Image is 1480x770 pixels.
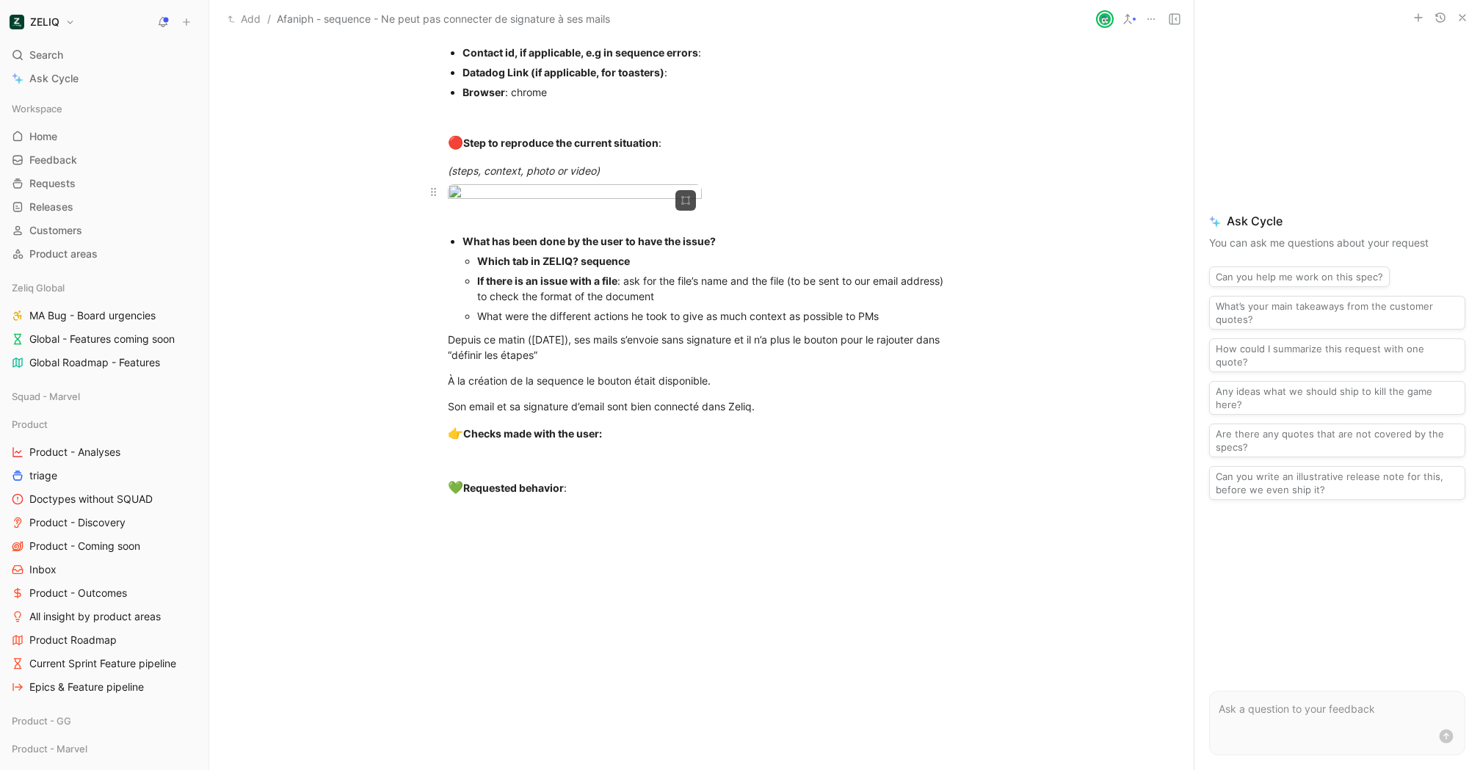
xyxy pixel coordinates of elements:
[6,277,203,299] div: Zeliq Global
[6,413,203,698] div: ProductProduct - AnalysestriageDoctypes without SQUADProduct - DiscoveryProduct - Coming soonInbo...
[463,427,602,440] strong: Checks made with the user:
[6,277,203,374] div: Zeliq GlobalMA Bug - Board urgenciesGlobal - Features coming soonGlobal Roadmap - Features
[29,515,126,530] span: Product - Discovery
[448,134,956,153] div: :
[6,149,203,171] a: Feedback
[6,535,203,557] a: Product - Coming soon
[1209,212,1465,230] span: Ask Cycle
[6,738,203,764] div: Product - Marvel
[6,512,203,534] a: Product - Discovery
[448,399,956,414] div: Son email et sa signature d’email sont bien connecté dans Zeliq.
[1209,266,1390,287] button: Can you help me work on this spec?
[463,137,659,149] strong: Step to reproduce the current situation
[1209,381,1465,415] button: Any ideas what we should ship to kill the game here?
[29,308,156,323] span: MA Bug - Board urgencies
[477,275,617,287] strong: If there is an issue with a file
[29,332,175,346] span: Global - Features coming soon
[29,609,161,624] span: All insight by product areas
[462,84,956,100] div: : chrome
[462,235,716,247] strong: What has been done by the user to have the issue?
[6,98,203,120] div: Workspace
[448,135,463,150] span: 🔴
[29,153,77,167] span: Feedback
[462,66,664,79] strong: Datadog Link (if applicable, for toasters)
[448,426,463,440] span: 👉
[448,164,600,177] em: (steps, context, photo or video)
[6,413,203,435] div: Product
[6,676,203,698] a: Epics & Feature pipeline
[6,582,203,604] a: Product - Outcomes
[29,70,79,87] span: Ask Cycle
[1098,12,1112,26] img: avatar
[6,488,203,510] a: Doctypes without SQUAD
[1209,338,1465,372] button: How could I summarize this request with one quote?
[6,243,203,265] a: Product areas
[29,200,73,214] span: Releases
[448,332,956,363] div: Depuis ce matin ([DATE]), ses mails s’envoie sans signature et il n’a plus le bouton pour le rajo...
[6,172,203,195] a: Requests
[29,633,117,647] span: Product Roadmap
[1209,234,1465,252] p: You can ask me questions about your request
[6,352,203,374] a: Global Roadmap - Features
[29,680,144,694] span: Epics & Feature pipeline
[477,308,956,324] div: What were the different actions he took to give as much context as possible to PMs
[6,606,203,628] a: All insight by product areas
[224,10,264,28] button: Add
[6,653,203,675] a: Current Sprint Feature pipeline
[462,46,698,59] strong: Contact id, if applicable, e.g in sequence errors
[29,247,98,261] span: Product areas
[6,12,79,32] button: ZELIQZELIQ
[462,65,956,80] div: :
[12,713,71,728] span: Product - GG
[448,373,956,388] div: À la création de la sequence le bouton était disponible.
[29,355,160,370] span: Global Roadmap - Features
[6,126,203,148] a: Home
[6,629,203,651] a: Product Roadmap
[6,328,203,350] a: Global - Features coming soon
[448,479,956,498] div: :
[6,710,203,732] div: Product - GG
[448,480,463,495] span: 💚
[12,280,65,295] span: Zeliq Global
[6,738,203,760] div: Product - Marvel
[29,468,57,483] span: triage
[29,129,57,144] span: Home
[29,656,176,671] span: Current Sprint Feature pipeline
[462,86,505,98] strong: Browser
[6,44,203,66] div: Search
[6,305,203,327] a: MA Bug - Board urgencies
[6,385,203,407] div: Squad - Marvel
[29,223,82,238] span: Customers
[29,176,76,191] span: Requests
[29,445,120,460] span: Product - Analyses
[477,255,630,267] strong: Which tab in ZELIQ? sequence
[6,710,203,736] div: Product - GG
[12,417,48,432] span: Product
[29,46,63,64] span: Search
[29,562,57,577] span: Inbox
[6,559,203,581] a: Inbox
[462,45,956,60] div: :
[448,184,702,204] img: Capture d’écran 2025-09-01 à 14.11.08 (1).png
[1209,466,1465,500] button: Can you write an illustrative release note for this, before we even ship it?
[29,492,153,506] span: Doctypes without SQUAD
[267,10,271,28] span: /
[6,441,203,463] a: Product - Analyses
[12,741,87,756] span: Product - Marvel
[463,482,564,494] strong: Requested behavior
[10,15,24,29] img: ZELIQ
[1209,296,1465,330] button: What’s your main takeaways from the customer quotes?
[30,15,59,29] h1: ZELIQ
[12,389,80,404] span: Squad - Marvel
[6,385,203,412] div: Squad - Marvel
[277,10,610,28] span: Afaniph - sequence - Ne peut pas connecter de signature à ses mails
[29,586,127,600] span: Product - Outcomes
[12,101,62,116] span: Workspace
[1209,424,1465,457] button: Are there any quotes that are not covered by the specs?
[6,465,203,487] a: triage
[6,219,203,241] a: Customers
[477,273,956,304] div: : ask for the file’s name and the file (to be sent to our email address) to check the format of t...
[29,539,140,553] span: Product - Coming soon
[6,68,203,90] a: Ask Cycle
[6,196,203,218] a: Releases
